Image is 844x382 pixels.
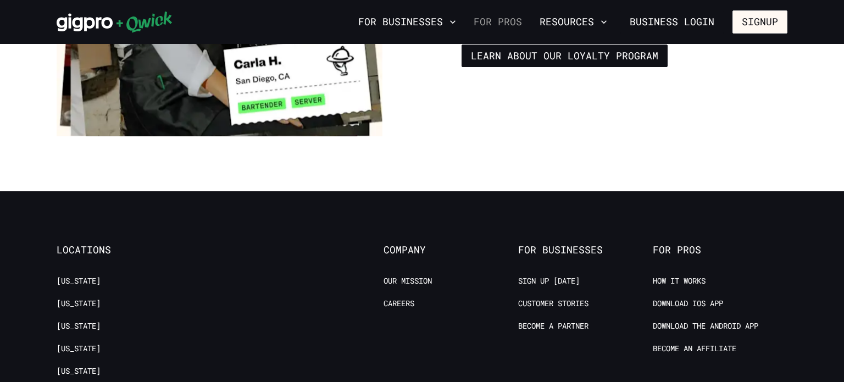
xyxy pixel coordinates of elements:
span: Locations [57,244,191,256]
a: [US_STATE] [57,321,101,331]
a: Our Mission [384,276,432,286]
a: [US_STATE] [57,298,101,309]
span: Company [384,244,518,256]
button: For Businesses [354,13,460,31]
a: How it Works [653,276,706,286]
a: Learn about our Loyalty Program [462,45,668,68]
a: Download IOS App [653,298,723,309]
a: Sign up [DATE] [518,276,580,286]
button: Signup [732,10,787,34]
a: Download the Android App [653,321,758,331]
a: [US_STATE] [57,344,101,354]
a: Customer stories [518,298,588,309]
a: For Pros [469,13,526,31]
a: Business Login [620,10,724,34]
a: [US_STATE] [57,276,101,286]
a: [US_STATE] [57,366,101,377]
button: Resources [535,13,612,31]
a: Become an Affiliate [653,344,736,354]
span: For Pros [653,244,787,256]
a: Careers [384,298,414,309]
span: For Businesses [518,244,653,256]
a: Become a Partner [518,321,588,331]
